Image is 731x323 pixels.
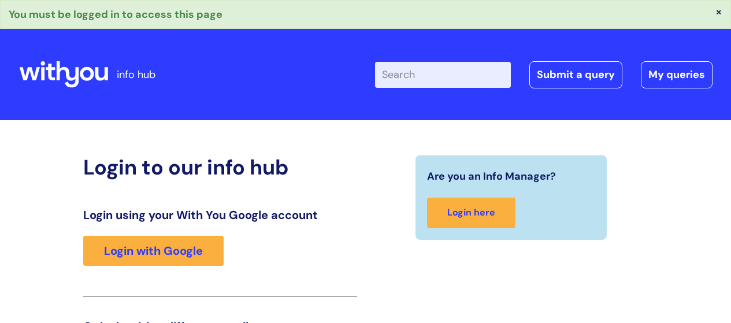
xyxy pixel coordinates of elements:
h2: Login to our info hub [83,155,357,180]
a: Login here [427,198,515,228]
span: Are you an Info Manager? [427,167,556,185]
a: Submit a query [529,61,622,88]
p: info hub [117,65,155,84]
input: Search [375,62,511,87]
a: My queries [641,61,713,88]
button: × [715,6,722,17]
a: Login with Google [83,236,224,266]
h3: Login using your With You Google account [83,208,357,222]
